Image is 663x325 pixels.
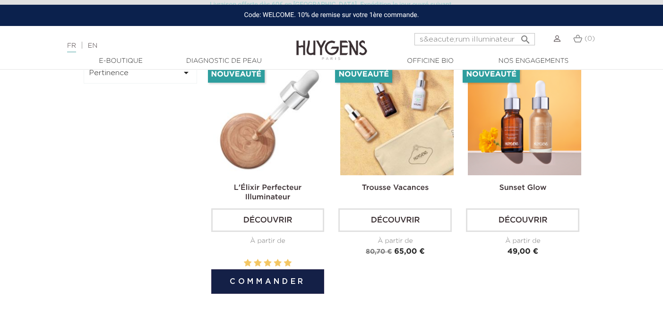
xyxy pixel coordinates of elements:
[264,257,271,269] label: 3
[88,43,97,49] a: EN
[366,248,392,255] span: 80,70 €
[466,208,579,232] a: Découvrir
[84,62,197,84] button: Pertinence
[274,257,281,269] label: 4
[338,236,452,246] div: À partir de
[211,269,325,294] button: Commander
[585,35,595,42] span: (0)
[414,33,535,45] input: Rechercher
[383,56,478,66] a: Officine Bio
[234,184,301,201] a: L'Élixir Perfecteur Illuminateur
[520,31,531,43] i: 
[177,56,271,66] a: Diagnostic de peau
[394,248,425,256] span: 65,00 €
[508,248,538,256] span: 49,00 €
[517,30,534,43] button: 
[244,257,251,269] label: 1
[338,208,452,232] a: Découvrir
[463,67,519,83] li: Nouveauté
[208,67,265,83] li: Nouveauté
[211,208,325,232] a: Découvrir
[468,62,581,175] img: Sunset glow- un teint éclatant
[62,40,269,51] div: |
[74,56,168,66] a: E-Boutique
[486,56,581,66] a: Nos engagements
[362,184,429,192] a: Trousse Vacances
[335,67,392,83] li: Nouveauté
[284,257,292,269] label: 5
[340,62,454,175] img: La Trousse vacances
[211,236,325,246] div: À partir de
[296,25,367,61] img: Huygens
[67,43,76,52] a: FR
[499,184,546,192] a: Sunset Glow
[181,67,192,78] i: 
[254,257,261,269] label: 2
[466,236,579,246] div: À partir de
